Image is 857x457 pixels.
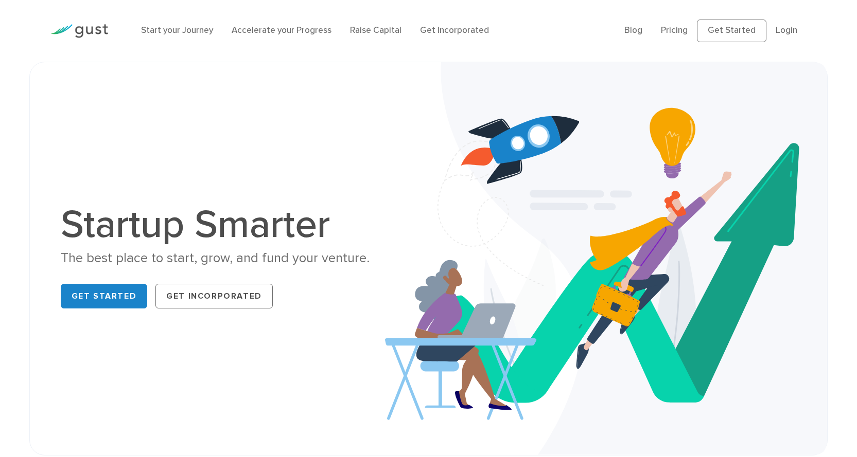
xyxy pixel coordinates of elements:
a: Login [776,25,797,35]
div: The best place to start, grow, and fund your venture. [61,249,416,267]
a: Get Started [61,284,148,308]
a: Get Incorporated [155,284,273,308]
a: Raise Capital [350,25,401,35]
img: Gust Logo [50,24,108,38]
a: Accelerate your Progress [232,25,331,35]
img: Startup Smarter Hero [385,62,828,455]
a: Blog [624,25,642,35]
h1: Startup Smarter [61,205,416,244]
a: Get Started [697,20,766,42]
a: Start your Journey [141,25,213,35]
a: Get Incorporated [420,25,489,35]
a: Pricing [661,25,688,35]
